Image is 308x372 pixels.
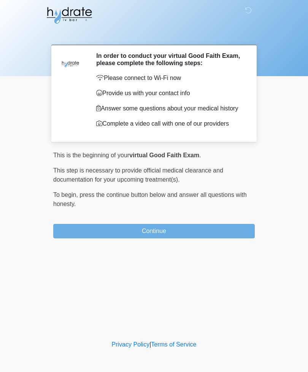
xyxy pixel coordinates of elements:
a: Privacy Policy [112,341,150,348]
p: Complete a video call with one of our providers [96,119,243,128]
img: Agent Avatar [59,52,82,75]
img: Hydrate IV Bar - Fort Collins Logo [46,6,93,25]
h1: ‎ ‎ ‎ [48,27,260,42]
a: Terms of Service [151,341,196,348]
span: This is the beginning of your [53,152,129,158]
span: press the continue button below and answer all questions with honesty. [53,192,247,207]
p: Please connect to Wi-Fi now [96,73,243,83]
span: . [199,152,201,158]
button: Continue [53,224,255,238]
strong: virtual Good Faith Exam [129,152,199,158]
p: Answer some questions about your medical history [96,104,243,113]
h2: In order to conduct your virtual Good Faith Exam, please complete the following steps: [96,52,243,67]
p: Provide us with your contact info [96,89,243,98]
span: This step is necessary to provide official medical clearance and documentation for your upcoming ... [53,167,223,183]
span: To begin, [53,192,79,198]
a: | [149,341,151,348]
